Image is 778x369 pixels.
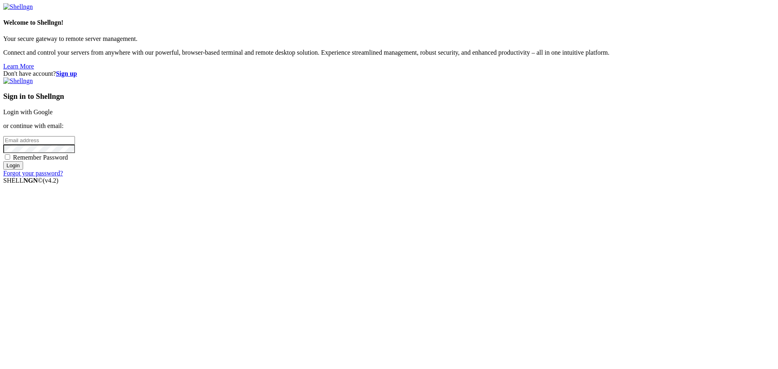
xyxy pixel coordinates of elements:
a: Learn More [3,63,34,70]
p: Your secure gateway to remote server management. [3,35,775,43]
span: Remember Password [13,154,68,161]
span: SHELL © [3,177,58,184]
input: Login [3,161,23,170]
p: Connect and control your servers from anywhere with our powerful, browser-based terminal and remo... [3,49,775,56]
h3: Sign in to Shellngn [3,92,775,101]
input: Email address [3,136,75,145]
img: Shellngn [3,77,33,85]
b: NGN [24,177,38,184]
a: Forgot your password? [3,170,63,177]
span: 4.2.0 [43,177,59,184]
a: Login with Google [3,109,53,115]
img: Shellngn [3,3,33,11]
div: Don't have account? [3,70,775,77]
h4: Welcome to Shellngn! [3,19,775,26]
p: or continue with email: [3,122,775,130]
a: Sign up [56,70,77,77]
input: Remember Password [5,154,10,160]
